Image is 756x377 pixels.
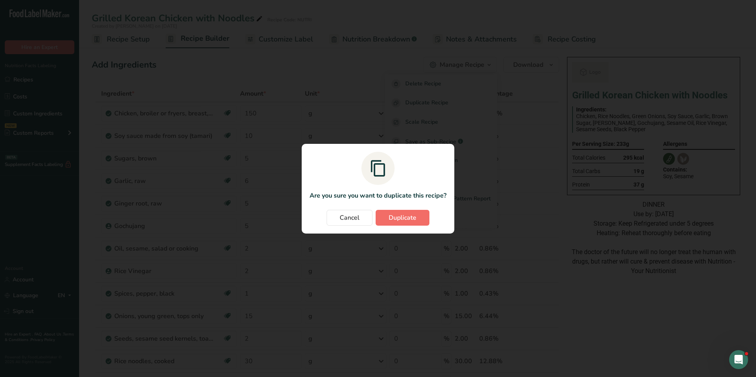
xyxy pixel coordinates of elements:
[729,350,748,369] iframe: Intercom live chat
[310,191,446,200] p: Are you sure you want to duplicate this recipe?
[340,213,359,222] span: Cancel
[389,213,416,222] span: Duplicate
[376,210,429,226] button: Duplicate
[327,210,372,226] button: Cancel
